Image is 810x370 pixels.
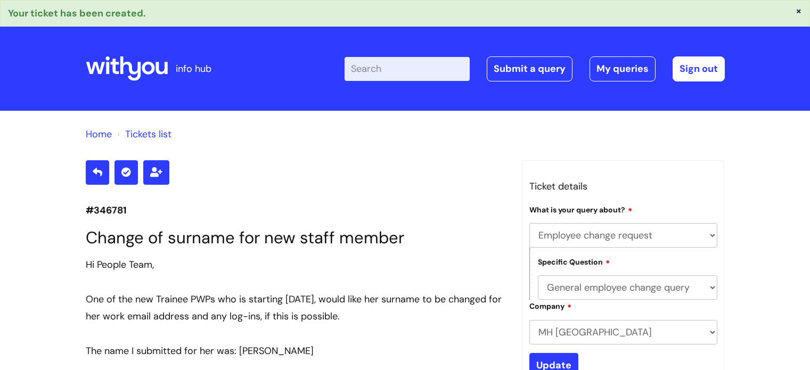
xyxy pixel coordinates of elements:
[487,56,572,81] a: Submit a query
[345,56,725,81] div: | -
[345,57,470,80] input: Search
[529,204,633,215] label: What is your query about?
[86,342,506,359] div: The name I submitted for her was: [PERSON_NAME]
[86,228,506,248] h1: Change of surname for new staff member
[538,256,610,267] label: Specific Question
[673,56,725,81] a: Sign out
[86,126,112,143] li: Solution home
[176,60,211,77] p: info hub
[86,128,112,141] a: Home
[529,300,572,311] label: Company
[529,178,718,195] h3: Ticket details
[590,56,656,81] a: My queries
[86,291,506,325] div: One of the new Trainee PWPs who is starting [DATE], would like her surname to be changed for her ...
[114,126,171,143] li: Tickets list
[86,256,506,273] div: Hi People Team,
[796,6,802,15] button: ×
[86,202,506,219] p: #346781
[125,128,171,141] a: Tickets list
